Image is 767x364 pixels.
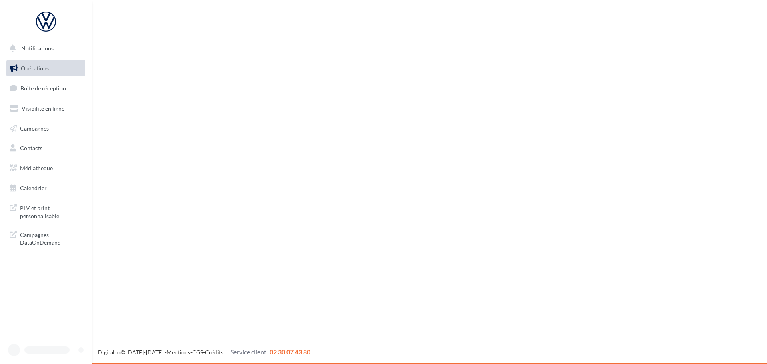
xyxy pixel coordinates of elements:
a: Opérations [5,60,87,77]
span: Visibilité en ligne [22,105,64,112]
a: Médiathèque [5,160,87,177]
span: PLV et print personnalisable [20,203,82,220]
span: Médiathèque [20,165,53,171]
a: Calendrier [5,180,87,197]
span: Boîte de réception [20,85,66,91]
a: Mentions [167,349,190,356]
a: PLV et print personnalisable [5,199,87,223]
span: Opérations [21,65,49,72]
span: Calendrier [20,185,47,191]
a: Campagnes DataOnDemand [5,226,87,250]
a: Boîte de réception [5,80,87,97]
span: Service client [230,348,266,356]
a: Digitaleo [98,349,121,356]
span: Campagnes [20,125,49,131]
a: Visibilité en ligne [5,100,87,117]
span: © [DATE]-[DATE] - - - [98,349,310,356]
span: Contacts [20,145,42,151]
span: 02 30 07 43 80 [270,348,310,356]
button: Notifications [5,40,84,57]
a: Crédits [205,349,223,356]
span: Notifications [21,45,54,52]
a: Contacts [5,140,87,157]
a: CGS [192,349,203,356]
a: Campagnes [5,120,87,137]
span: Campagnes DataOnDemand [20,229,82,247]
